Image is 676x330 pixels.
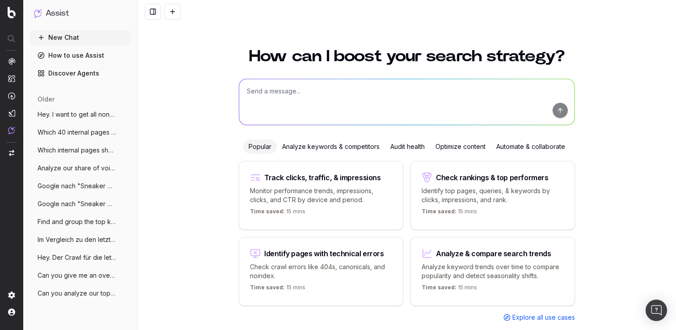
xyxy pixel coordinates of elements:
[436,174,549,181] div: Check rankings & top performers
[243,140,277,154] div: Popular
[30,286,131,300] button: Can you analyze our top 100 keywords, ge
[250,262,392,280] p: Check crawl errors like 404s, canonicals, and noindex.
[34,7,127,20] button: Assist
[38,217,116,226] span: Find and group the top keywords for Klei
[38,289,116,298] span: Can you analyze our top 100 keywords, ge
[239,48,575,64] h1: How can I boost your search strategy?
[30,250,131,265] button: Hey. Der Crawl für die letzte Woche ist
[8,127,15,134] img: Assist
[46,7,69,20] h1: Assist
[436,250,551,257] div: Analyze & compare search trends
[264,174,381,181] div: Track clicks, traffic, & impressions
[38,146,116,155] span: Which internal pages should I link to fr
[430,140,491,154] div: Optimize content
[38,110,116,119] span: Hey. I want to get all non-brand Keyword
[422,186,564,204] p: Identify top pages, queries, & keywords by clicks, impressions, and rank.
[30,161,131,175] button: Analyze our share of voice for "What are
[250,208,305,219] p: 15 mins
[30,197,131,211] button: Google nach "Sneaker Damen" und extrahie
[646,300,667,321] div: Open Intercom Messenger
[8,92,15,100] img: Activation
[8,292,15,299] img: Setting
[250,284,305,295] p: 15 mins
[422,284,456,291] span: Time saved:
[422,284,477,295] p: 15 mins
[8,309,15,316] img: My account
[38,253,116,262] span: Hey. Der Crawl für die letzte Woche ist
[38,164,116,173] span: Analyze our share of voice for "What are
[30,66,131,80] a: Discover Agents
[38,182,116,190] span: Google nach "Sneaker Damen" und extrahie
[422,262,564,280] p: Analyze keyword trends over time to compare popularity and detect seasonality shifts.
[250,186,392,204] p: Monitor performance trends, impressions, clicks, and CTR by device and period.
[385,140,430,154] div: Audit health
[422,208,477,219] p: 15 mins
[491,140,570,154] div: Automate & collaborate
[30,143,131,157] button: Which internal pages should I link to fr
[38,271,116,280] span: Can you give me an overview of the most
[38,199,116,208] span: Google nach "Sneaker Damen" und extrahie
[264,250,384,257] div: Identify pages with technical errors
[30,107,131,122] button: Hey. I want to get all non-brand Keyword
[8,58,15,65] img: Analytics
[38,235,116,244] span: Im Vergleich zu den letzten drei Crawls,
[30,268,131,283] button: Can you give me an overview of the most
[503,313,575,322] a: Explore all use cases
[30,215,131,229] button: Find and group the top keywords for Klei
[34,9,42,17] img: Assist
[250,208,285,215] span: Time saved:
[422,208,456,215] span: Time saved:
[30,48,131,63] a: How to use Assist
[30,179,131,193] button: Google nach "Sneaker Damen" und extrahie
[250,284,285,291] span: Time saved:
[38,95,55,104] span: older
[38,128,116,137] span: Which 40 internal pages should I link to
[8,75,15,82] img: Intelligence
[30,125,131,140] button: Which 40 internal pages should I link to
[8,110,15,117] img: Studio
[9,150,14,156] img: Switch project
[512,313,575,322] span: Explore all use cases
[8,7,16,18] img: Botify logo
[277,140,385,154] div: Analyze keywords & competitors
[30,30,131,45] button: New Chat
[30,233,131,247] button: Im Vergleich zu den letzten drei Crawls,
